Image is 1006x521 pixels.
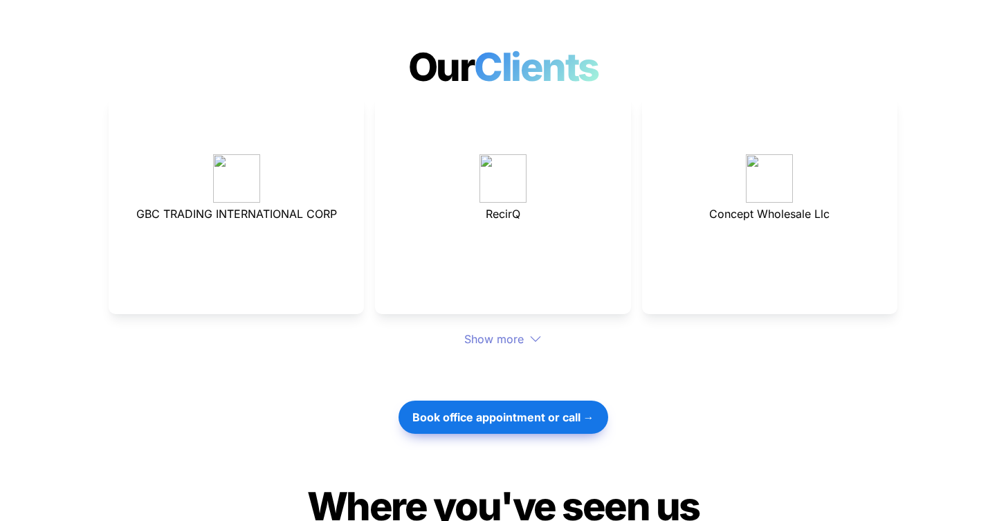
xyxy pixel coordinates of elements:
span: Clients [474,44,606,91]
span: Concept Wholesale Llc [709,207,830,221]
span: Our [408,44,475,91]
strong: Book office appointment or call → [412,410,594,424]
div: Show more [109,331,897,347]
button: Book office appointment or call → [399,401,608,434]
span: GBC TRADING INTERNATIONAL CORP [136,207,337,221]
span: RecirQ [486,207,520,221]
a: Book office appointment or call → [399,394,608,441]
